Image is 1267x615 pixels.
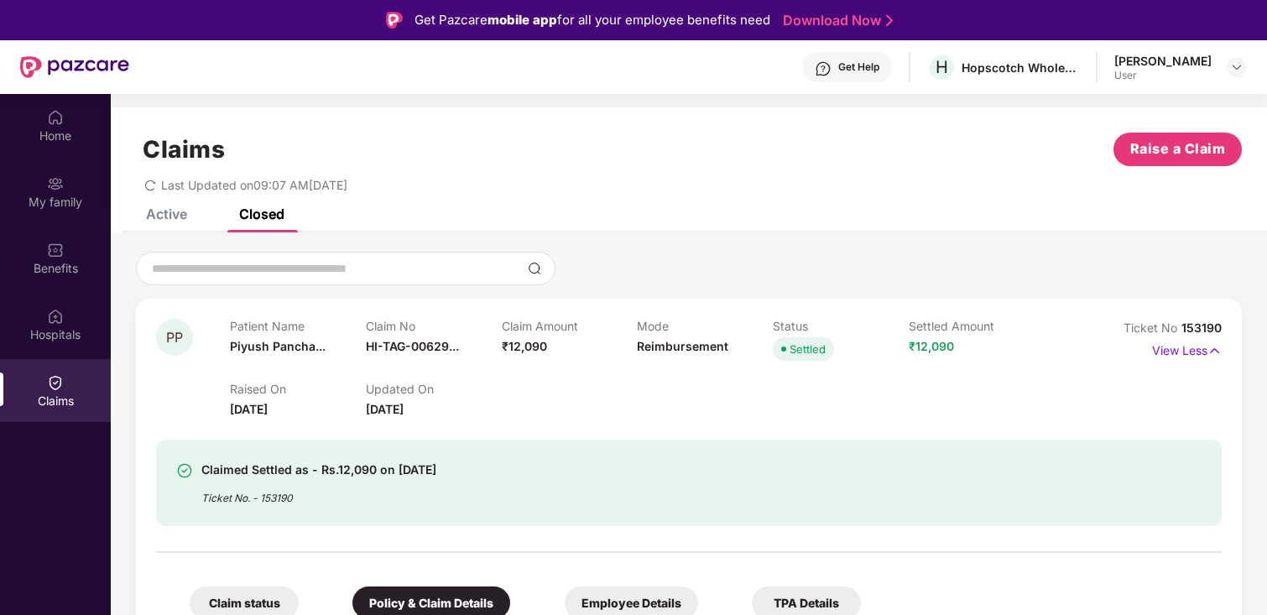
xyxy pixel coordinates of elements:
[415,10,770,30] div: Get Pazcare for all your employee benefits need
[502,339,547,353] span: ₹12,090
[1152,337,1222,360] p: View Less
[1114,53,1212,69] div: [PERSON_NAME]
[47,175,64,192] img: svg+xml;base64,PHN2ZyB3aWR0aD0iMjAiIGhlaWdodD0iMjAiIHZpZXdCb3g9IjAgMCAyMCAyMCIgZmlsbD0ibm9uZSIgeG...
[166,331,183,345] span: PP
[366,402,404,416] span: [DATE]
[20,56,129,78] img: New Pazcare Logo
[47,242,64,258] img: svg+xml;base64,PHN2ZyBpZD0iQmVuZWZpdHMiIHhtbG5zPSJodHRwOi8vd3d3LnczLm9yZy8yMDAwL3N2ZyIgd2lkdGg9Ij...
[783,12,888,29] a: Download Now
[230,402,268,416] span: [DATE]
[936,57,948,77] span: H
[528,262,541,275] img: svg+xml;base64,PHN2ZyBpZD0iU2VhcmNoLTMyeDMyIiB4bWxucz0iaHR0cDovL3d3dy53My5vcmcvMjAwMC9zdmciIHdpZH...
[143,135,225,164] h1: Claims
[47,308,64,325] img: svg+xml;base64,PHN2ZyBpZD0iSG9zcGl0YWxzIiB4bWxucz0iaHR0cDovL3d3dy53My5vcmcvMjAwMC9zdmciIHdpZHRoPS...
[838,60,879,74] div: Get Help
[1207,341,1222,360] img: svg+xml;base64,PHN2ZyB4bWxucz0iaHR0cDovL3d3dy53My5vcmcvMjAwMC9zdmciIHdpZHRoPSIxNyIgaGVpZ2h0PSIxNy...
[47,374,64,391] img: svg+xml;base64,PHN2ZyBpZD0iQ2xhaW0iIHhtbG5zPSJodHRwOi8vd3d3LnczLm9yZy8yMDAwL3N2ZyIgd2lkdGg9IjIwIi...
[366,382,502,396] p: Updated On
[230,382,366,396] p: Raised On
[1114,69,1212,82] div: User
[909,339,954,353] span: ₹12,090
[144,178,156,192] span: redo
[176,462,193,479] img: svg+xml;base64,PHN2ZyBpZD0iU3VjY2Vzcy0zMngzMiIgeG1sbnM9Imh0dHA6Ly93d3cudzMub3JnLzIwMDAvc3ZnIiB3aW...
[230,319,366,333] p: Patient Name
[637,319,773,333] p: Mode
[637,339,728,353] span: Reimbursement
[201,460,436,480] div: Claimed Settled as - Rs.12,090 on [DATE]
[773,319,909,333] p: Status
[488,12,557,28] strong: mobile app
[146,206,187,222] div: Active
[366,319,502,333] p: Claim No
[1113,133,1242,166] button: Raise a Claim
[161,178,347,192] span: Last Updated on 09:07 AM[DATE]
[386,12,403,29] img: Logo
[366,339,459,353] span: HI-TAG-00629...
[230,339,326,353] span: Piyush Pancha...
[886,12,893,29] img: Stroke
[1230,60,1244,74] img: svg+xml;base64,PHN2ZyBpZD0iRHJvcGRvd24tMzJ4MzIiIHhtbG5zPSJodHRwOi8vd3d3LnczLm9yZy8yMDAwL3N2ZyIgd2...
[790,341,826,357] div: Settled
[201,480,436,506] div: Ticket No. - 153190
[1124,321,1181,335] span: Ticket No
[47,109,64,126] img: svg+xml;base64,PHN2ZyBpZD0iSG9tZSIgeG1sbnM9Imh0dHA6Ly93d3cudzMub3JnLzIwMDAvc3ZnIiB3aWR0aD0iMjAiIG...
[1130,138,1226,159] span: Raise a Claim
[239,206,284,222] div: Closed
[815,60,832,77] img: svg+xml;base64,PHN2ZyBpZD0iSGVscC0zMngzMiIgeG1sbnM9Imh0dHA6Ly93d3cudzMub3JnLzIwMDAvc3ZnIiB3aWR0aD...
[1181,321,1222,335] span: 153190
[962,60,1079,76] div: Hopscotch Wholesale Trading Private Limited
[909,319,1045,333] p: Settled Amount
[502,319,638,333] p: Claim Amount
